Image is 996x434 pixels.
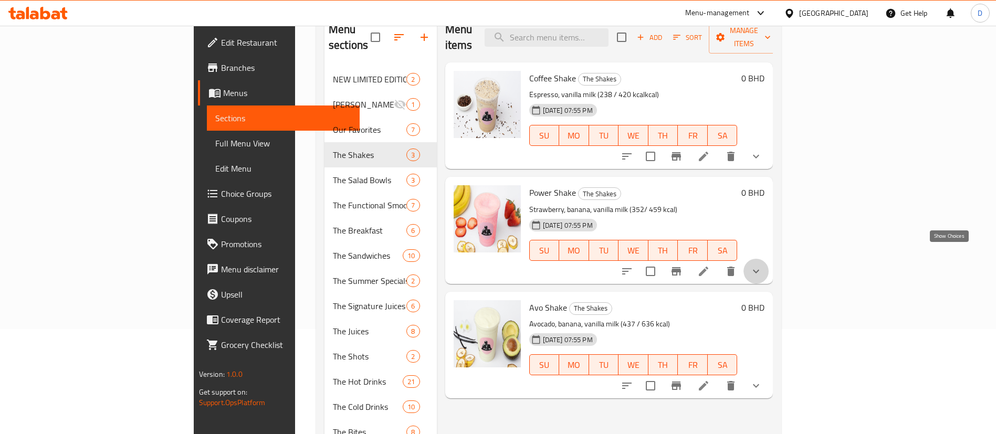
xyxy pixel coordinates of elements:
button: WE [618,240,648,261]
div: Our Favorites [333,123,406,136]
span: Promotions [221,238,352,250]
span: The Breakfast [333,224,406,237]
span: The Hot Drinks [333,375,403,388]
div: items [406,149,420,161]
span: 3 [407,175,419,185]
button: WE [618,125,648,146]
button: WE [618,354,648,375]
span: TU [593,243,615,258]
span: Select all sections [364,26,386,48]
img: Coffee Shake [454,71,521,138]
span: MO [563,357,585,373]
button: SU [529,240,559,261]
p: Espresso, vanilla milk (238 / 420 kcalkcal) [529,88,738,101]
div: The Functional Smoothies [333,199,406,211]
a: Edit Menu [207,156,360,181]
button: FR [678,354,708,375]
span: Select section [611,26,633,48]
span: Add [635,31,664,44]
span: SU [534,357,555,373]
button: SU [529,125,559,146]
div: items [406,325,420,337]
span: The Salad Bowls [333,174,406,186]
div: The Shots2 [324,344,437,369]
span: Version: [199,367,225,381]
div: The Shots [333,350,406,363]
svg: Show Choices [750,379,762,392]
span: TH [653,128,674,143]
a: Support.OpsPlatform [199,396,266,409]
span: TH [653,243,674,258]
a: Sections [207,105,360,131]
div: items [406,174,420,186]
div: The Juices8 [324,319,437,344]
h6: 0 BHD [741,300,764,315]
div: items [406,73,420,86]
span: TU [593,357,615,373]
span: 3 [407,150,419,160]
span: NEW LIMITED EDITION [333,73,406,86]
button: TU [589,125,619,146]
div: items [406,274,420,287]
span: Avo Shake [529,300,567,315]
button: show more [743,373,769,398]
button: SA [708,125,738,146]
a: Menus [198,80,360,105]
h2: Menu items [445,22,473,53]
p: Avocado, banana, vanilla milk (437 / 636 kcal) [529,317,738,331]
span: Select to update [639,145,662,167]
a: Coverage Report [198,307,360,332]
button: MO [559,354,589,375]
span: Full Menu View [215,137,352,150]
a: Upsell [198,282,360,307]
span: SA [712,243,733,258]
a: Branches [198,55,360,80]
a: Choice Groups [198,181,360,206]
div: The Hot Drinks21 [324,369,437,394]
div: The Cold Drinks [333,400,403,413]
a: Edit Restaurant [198,30,360,55]
p: Strawberry, banana, vanilla milk (352/ 459 kcal) [529,203,738,216]
span: 6 [407,301,419,311]
span: 2 [407,352,419,362]
span: [DATE] 07:55 PM [539,105,597,115]
span: Add item [633,29,666,46]
span: Sort sections [386,25,412,50]
div: items [406,300,420,312]
button: sort-choices [614,373,639,398]
span: 2 [407,75,419,84]
a: Promotions [198,231,360,257]
div: The Cold Drinks10 [324,394,437,419]
span: 8 [407,326,419,336]
span: FR [682,243,704,258]
span: The Shakes [333,149,406,161]
span: The Signature Juices [333,300,406,312]
button: Branch-specific-item [664,373,689,398]
span: The Juices [333,325,406,337]
div: items [406,199,420,211]
div: [GEOGRAPHIC_DATA] [799,7,868,19]
div: The Signature Juices6 [324,293,437,319]
span: 1.0.0 [226,367,243,381]
span: Select to update [639,260,662,282]
button: delete [718,259,743,284]
img: Avo Shake [454,300,521,367]
span: Grocery Checklist [221,338,352,351]
div: The Sandwiches [333,249,403,262]
span: Coverage Report [221,313,352,326]
span: SU [534,128,555,143]
span: WE [623,243,644,258]
div: Menu-management [685,7,750,19]
div: The Shakes [578,73,621,86]
span: [DATE] 07:55 PM [539,335,597,345]
div: The Shakes [578,187,621,200]
span: TH [653,357,674,373]
button: SU [529,354,559,375]
button: sort-choices [614,144,639,169]
span: The Summer Specials [333,274,406,287]
svg: Show Choices [750,150,762,163]
span: 10 [403,251,419,261]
